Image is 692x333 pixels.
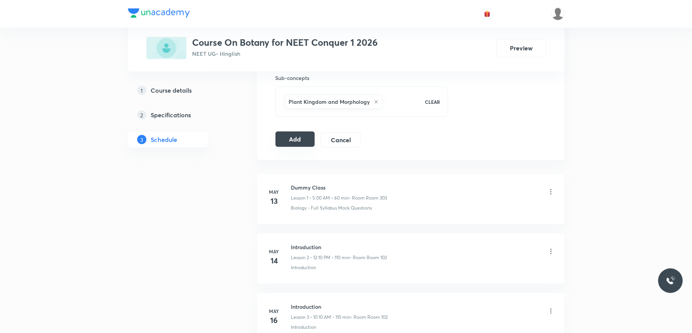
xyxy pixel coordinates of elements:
[291,254,350,261] p: Lesson 2 • 12:10 PM • 110 min
[267,248,282,255] h6: May
[267,308,282,315] h6: May
[350,254,387,261] p: • Room Room 102
[291,314,351,321] p: Lesson 3 • 10:10 AM • 110 min
[551,7,564,20] img: Shubham K Singh
[275,74,448,82] h6: Sub-concepts
[192,50,378,58] p: NEET UG • Hinglish
[291,264,317,271] p: Introduction
[128,8,190,20] a: Company Logo
[151,110,191,120] h5: Specifications
[666,276,675,285] img: ttu
[267,195,282,207] h4: 13
[146,37,186,59] img: 92827C3D-258B-49F0-802D-DE1A01FC7818_plus.png
[349,195,387,201] p: • Room Room 303
[484,10,491,17] img: avatar
[192,37,378,48] h3: Course On Botany for NEET Conquer 1 2026
[267,315,282,326] h4: 16
[291,205,372,211] p: Biology - Full Syllabus Mock Questions
[137,135,146,144] p: 3
[128,8,190,18] img: Company Logo
[291,324,317,331] p: Introduction
[291,183,387,191] h6: Dummy Class
[289,98,370,106] h6: Plant Kingdom and Morphology
[267,255,282,266] h4: 14
[425,98,440,105] p: CLEAR
[137,86,146,95] p: 1
[291,195,349,201] p: Lesson 1 • 5:00 AM • 60 min
[351,314,388,321] p: • Room Room 102
[291,303,388,311] h6: Introduction
[267,188,282,195] h6: May
[128,83,232,98] a: 1Course details
[275,132,315,147] button: Add
[321,132,360,148] button: Cancel
[137,110,146,120] p: 2
[151,86,192,95] h5: Course details
[151,135,178,144] h5: Schedule
[481,8,493,20] button: avatar
[497,39,546,57] button: Preview
[291,243,387,251] h6: Introduction
[128,107,232,123] a: 2Specifications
